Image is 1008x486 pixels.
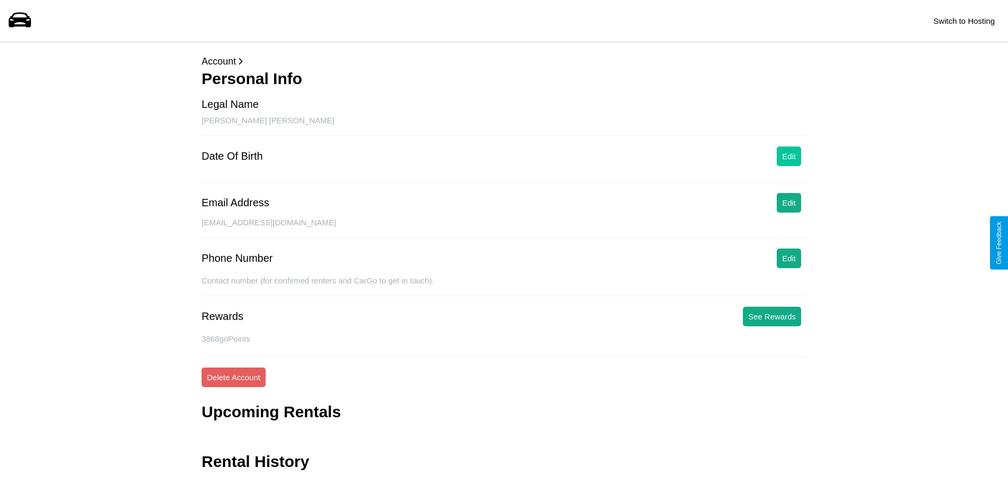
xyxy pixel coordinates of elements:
div: [PERSON_NAME] [PERSON_NAME] [202,116,806,136]
h3: Rental History [202,453,309,471]
button: Edit [777,193,801,213]
p: Account [202,53,806,70]
p: 3868 goPoints [202,332,806,346]
h3: Personal Info [202,70,806,88]
div: Phone Number [202,252,273,264]
div: [EMAIL_ADDRESS][DOMAIN_NAME] [202,218,806,238]
div: Rewards [202,310,243,323]
button: Edit [777,249,801,268]
button: Switch to Hosting [928,11,1000,31]
button: Edit [777,146,801,166]
button: See Rewards [743,307,801,326]
div: Legal Name [202,98,259,111]
h3: Upcoming Rentals [202,403,341,421]
div: Date Of Birth [202,150,263,162]
button: Delete Account [202,368,266,387]
div: Email Address [202,197,269,209]
div: Give Feedback [995,222,1003,264]
div: Contact number (for confirmed renters and CarGo to get in touch). [202,276,806,296]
